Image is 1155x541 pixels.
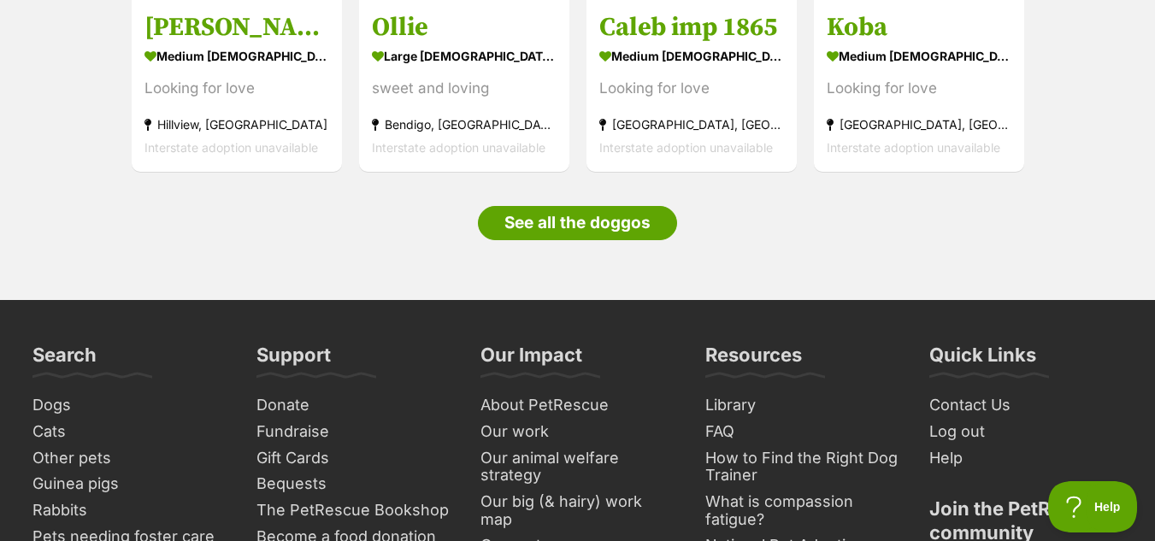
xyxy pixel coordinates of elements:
[144,44,329,68] div: medium [DEMOGRAPHIC_DATA] Dog
[250,471,457,497] a: Bequests
[26,445,233,472] a: Other pets
[1048,481,1138,532] iframe: Help Scout Beacon - Open
[599,11,784,44] h3: Caleb imp 1865
[250,445,457,472] a: Gift Cards
[372,44,557,68] div: large [DEMOGRAPHIC_DATA] Dog
[599,77,784,100] div: Looking for love
[144,113,329,136] div: Hillview, [GEOGRAPHIC_DATA]
[26,471,233,497] a: Guinea pigs
[698,419,905,445] a: FAQ
[929,343,1036,377] h3: Quick Links
[827,44,1011,68] div: medium [DEMOGRAPHIC_DATA] Dog
[250,392,457,419] a: Donate
[26,419,233,445] a: Cats
[474,489,681,532] a: Our big (& hairy) work map
[599,113,784,136] div: [GEOGRAPHIC_DATA], [GEOGRAPHIC_DATA]
[599,44,784,68] div: medium [DEMOGRAPHIC_DATA] Dog
[250,497,457,524] a: The PetRescue Bookshop
[922,392,1129,419] a: Contact Us
[32,343,97,377] h3: Search
[474,419,681,445] a: Our work
[698,445,905,489] a: How to Find the Right Dog Trainer
[474,445,681,489] a: Our animal welfare strategy
[478,206,677,240] a: See all the doggos
[26,497,233,524] a: Rabbits
[698,489,905,532] a: What is compassion fatigue?
[144,77,329,100] div: Looking for love
[922,445,1129,472] a: Help
[372,11,557,44] h3: Ollie
[474,392,681,419] a: About PetRescue
[26,392,233,419] a: Dogs
[827,140,1000,155] span: Interstate adoption unavailable
[372,140,545,155] span: Interstate adoption unavailable
[827,77,1011,100] div: Looking for love
[144,140,318,155] span: Interstate adoption unavailable
[480,343,582,377] h3: Our Impact
[256,343,331,377] h3: Support
[144,11,329,44] h3: [PERSON_NAME]
[827,113,1011,136] div: [GEOGRAPHIC_DATA], [GEOGRAPHIC_DATA]
[599,140,773,155] span: Interstate adoption unavailable
[922,419,1129,445] a: Log out
[827,11,1011,44] h3: Koba
[250,419,457,445] a: Fundraise
[372,113,557,136] div: Bendigo, [GEOGRAPHIC_DATA]
[698,392,905,419] a: Library
[705,343,802,377] h3: Resources
[372,77,557,100] div: sweet and loving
